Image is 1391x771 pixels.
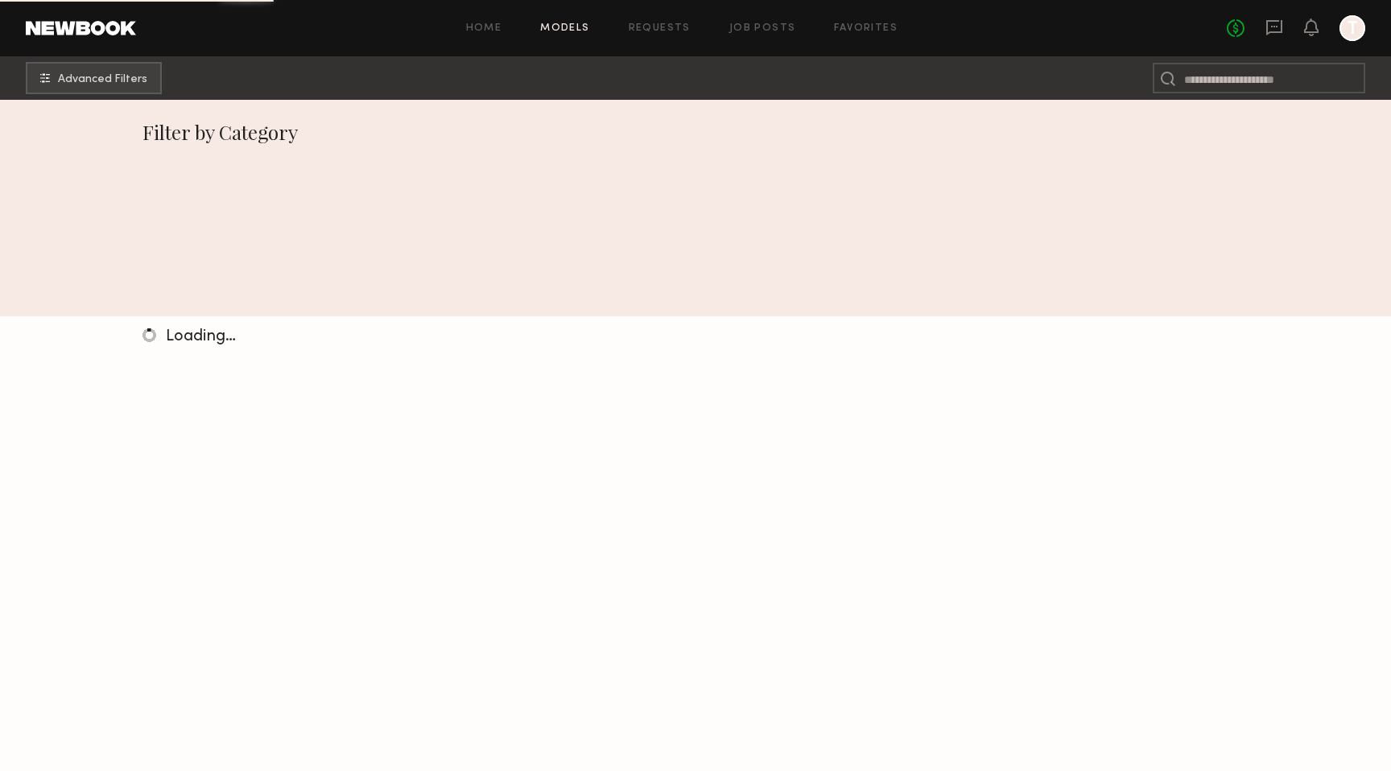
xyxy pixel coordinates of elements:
a: Requests [629,23,691,34]
a: Job Posts [729,23,796,34]
span: Loading… [166,329,236,344]
a: T [1339,15,1365,41]
a: Home [466,23,502,34]
a: Favorites [834,23,898,34]
div: Filter by Category [142,119,1249,145]
span: Advanced Filters [58,74,147,85]
button: Advanced Filters [26,62,162,94]
a: Models [540,23,589,34]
